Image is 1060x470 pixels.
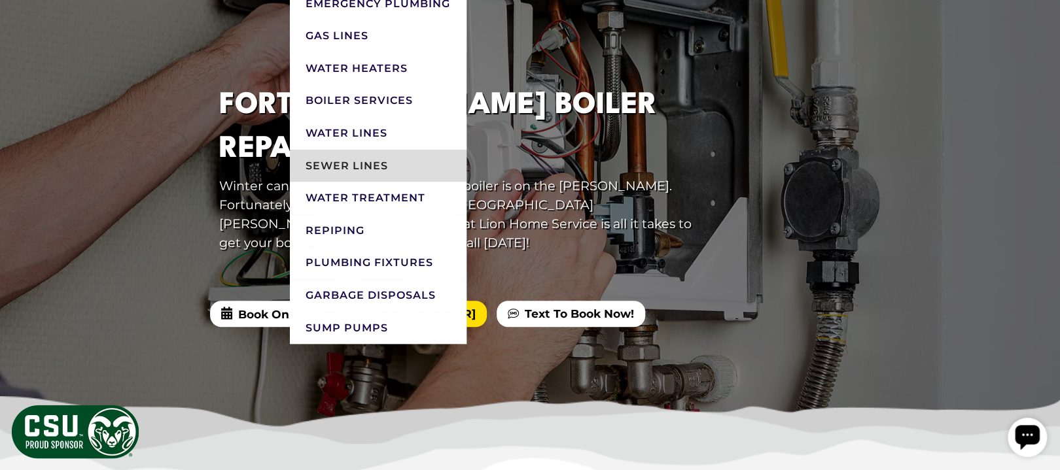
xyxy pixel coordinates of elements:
a: Gas Lines [290,20,466,52]
a: Garbage Disposals [290,279,466,312]
span: Book Online! [210,301,325,327]
div: Open chat widget [5,5,44,44]
img: CSU Sponsor Badge [10,403,141,460]
a: Plumbing Fixtures [290,246,466,279]
a: Text To Book Now! [497,301,645,327]
a: Boiler Services [290,84,466,117]
a: Sump Pumps [290,312,466,344]
a: Sewer Lines [290,150,466,182]
p: Winter can be brutal, especially if your boiler is on the [PERSON_NAME]. Fortunately, a short pho... [219,176,696,252]
a: Water Lines [290,117,466,150]
a: Repiping [290,214,466,247]
a: Water Treatment [290,182,466,214]
a: Water Heaters [290,52,466,85]
h1: Fort [PERSON_NAME] Boiler Repair [219,84,696,171]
